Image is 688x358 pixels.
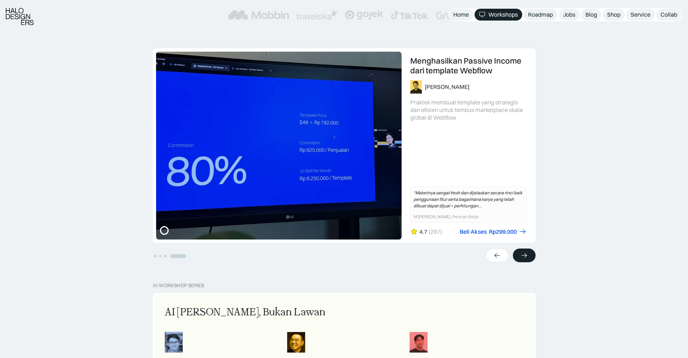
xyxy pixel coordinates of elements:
[581,9,601,21] a: Blog
[585,11,597,18] div: Blog
[165,305,325,320] div: AI [PERSON_NAME], Bukan Lawan
[154,255,157,258] button: Go to slide 1
[460,228,527,236] a: Beli AksesRp299.000
[528,11,553,18] div: Roadmap
[449,9,473,21] a: Home
[631,11,650,18] div: Service
[460,228,487,236] div: Beli Akses
[164,255,167,258] button: Go to slide 3
[429,228,442,236] div: (297)
[153,48,536,243] div: 4 of 4
[159,255,162,258] button: Go to slide 2
[419,228,427,236] div: 4.7
[656,9,681,21] a: Collab
[603,9,625,21] a: Shop
[453,11,469,18] div: Home
[153,253,188,259] ul: Select a slide to show
[563,11,575,18] div: Jobs
[153,282,204,289] div: AI Workshop Series
[661,11,677,18] div: Collab
[626,9,655,21] a: Service
[475,9,522,21] a: Workshops
[170,254,186,258] button: Go to slide 4
[489,228,517,236] div: Rp299.000
[488,11,518,18] div: Workshops
[524,9,557,21] a: Roadmap
[607,11,620,18] div: Shop
[559,9,580,21] a: Jobs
